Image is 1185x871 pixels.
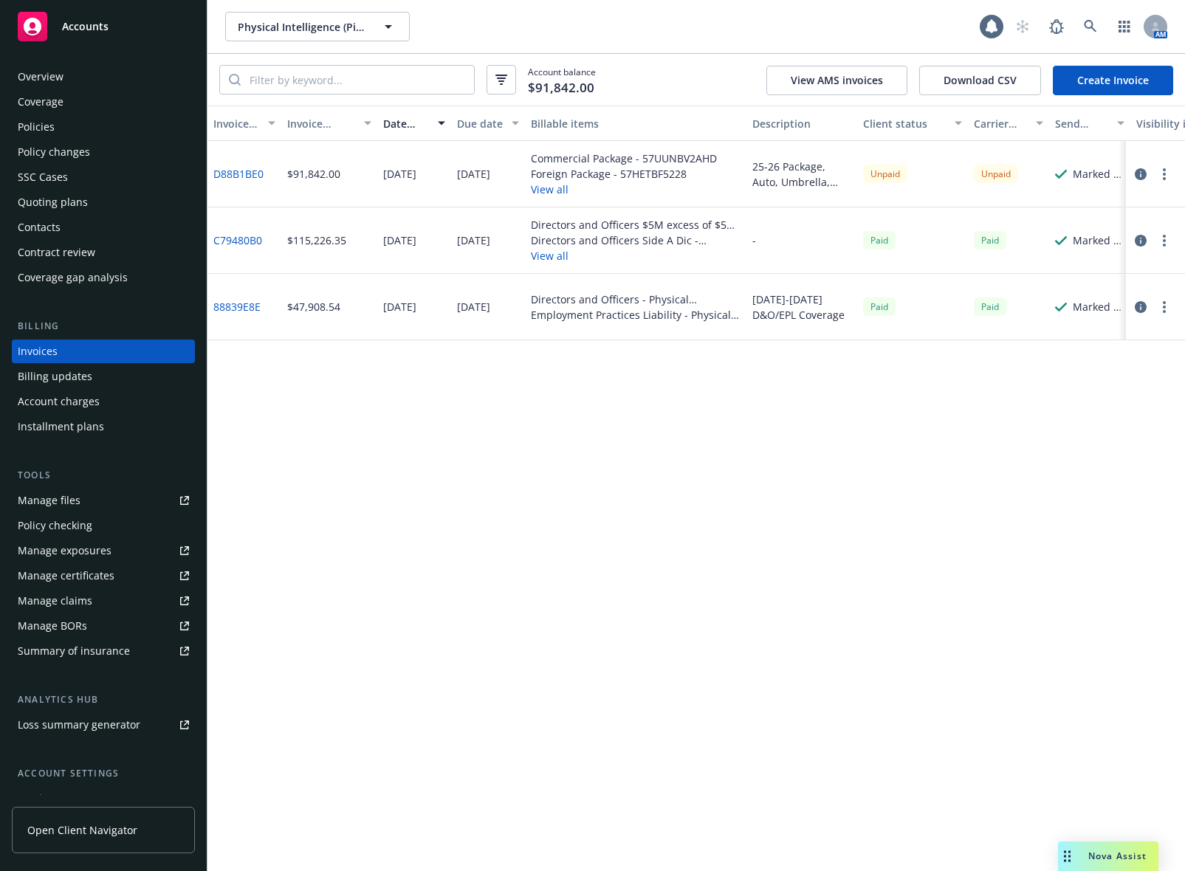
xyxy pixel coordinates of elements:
[287,299,340,314] div: $47,908.54
[12,115,195,139] a: Policies
[752,116,851,131] div: Description
[238,19,365,35] span: Physical Intelligence (Pi), Inc.
[919,66,1041,95] button: Download CSV
[531,116,741,131] div: Billable items
[18,489,80,512] div: Manage files
[12,614,195,638] a: Manage BORs
[525,106,746,141] button: Billable items
[863,116,946,131] div: Client status
[12,319,195,334] div: Billing
[12,489,195,512] a: Manage files
[18,539,111,562] div: Manage exposures
[857,106,968,141] button: Client status
[213,233,262,248] a: C79480B0
[1073,233,1124,248] div: Marked as sent
[1110,12,1139,41] a: Switch app
[752,292,851,323] div: [DATE]-[DATE] D&O/EPL Coverage
[229,74,241,86] svg: Search
[18,614,87,638] div: Manage BORs
[18,787,81,810] div: Service team
[12,190,195,214] a: Quoting plans
[18,115,55,139] div: Policies
[207,106,281,141] button: Invoice ID
[974,231,1006,249] div: Paid
[27,822,137,838] span: Open Client Navigator
[213,166,264,182] a: D88B1BE0
[974,165,1018,183] div: Unpaid
[18,266,128,289] div: Coverage gap analysis
[531,166,717,182] div: Foreign Package - 57HETBF5228
[531,233,741,248] div: Directors and Officers Side A Dic - RVA1066862 00
[531,248,741,264] button: View all
[12,65,195,89] a: Overview
[12,589,195,613] a: Manage claims
[18,639,130,663] div: Summary of insurance
[451,106,525,141] button: Due date
[18,216,61,239] div: Contacts
[1076,12,1105,41] a: Search
[1042,12,1071,41] a: Report a Bug
[377,106,451,141] button: Date issued
[968,106,1049,141] button: Carrier status
[1073,166,1124,182] div: Marked as sent
[863,297,896,316] div: Paid
[1058,841,1158,871] button: Nova Assist
[1049,106,1130,141] button: Send result
[12,539,195,562] a: Manage exposures
[12,390,195,413] a: Account charges
[383,233,416,248] div: [DATE]
[528,66,596,94] span: Account balance
[287,166,340,182] div: $91,842.00
[863,231,896,249] div: Paid
[457,116,503,131] div: Due date
[1008,12,1037,41] a: Start snowing
[12,415,195,438] a: Installment plans
[531,151,717,166] div: Commercial Package - 57UUNBV2AHD
[12,340,195,363] a: Invoices
[18,165,68,189] div: SSC Cases
[457,299,490,314] div: [DATE]
[12,266,195,289] a: Coverage gap analysis
[213,299,261,314] a: 88839E8E
[531,217,741,233] div: Directors and Officers $5M excess of $5M - L18SMLPA2283
[12,766,195,781] div: Account settings
[12,639,195,663] a: Summary of insurance
[18,589,92,613] div: Manage claims
[752,233,756,248] div: -
[531,182,717,197] button: View all
[225,12,410,41] button: Physical Intelligence (Pi), Inc.
[12,365,195,388] a: Billing updates
[18,365,92,388] div: Billing updates
[18,190,88,214] div: Quoting plans
[12,140,195,164] a: Policy changes
[18,390,100,413] div: Account charges
[18,241,95,264] div: Contract review
[457,166,490,182] div: [DATE]
[12,468,195,483] div: Tools
[18,140,90,164] div: Policy changes
[213,116,259,131] div: Invoice ID
[18,65,63,89] div: Overview
[18,713,140,737] div: Loss summary generator
[12,787,195,810] a: Service team
[1058,841,1076,871] div: Drag to move
[974,116,1027,131] div: Carrier status
[383,299,416,314] div: [DATE]
[241,66,474,94] input: Filter by keyword...
[752,159,851,190] div: 25-26 Package, Auto, Umbrella, WC, Foreign Package
[12,6,195,47] a: Accounts
[287,233,346,248] div: $115,226.35
[1053,66,1173,95] a: Create Invoice
[287,116,355,131] div: Invoice amount
[974,297,1006,316] div: Paid
[383,166,416,182] div: [DATE]
[12,165,195,189] a: SSC Cases
[528,78,594,97] span: $91,842.00
[383,116,429,131] div: Date issued
[531,292,741,307] div: Directors and Officers - Physical Intelligence, Inc. [DATE]-[DATE] D&O Policy - TINSMLPA627
[12,241,195,264] a: Contract review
